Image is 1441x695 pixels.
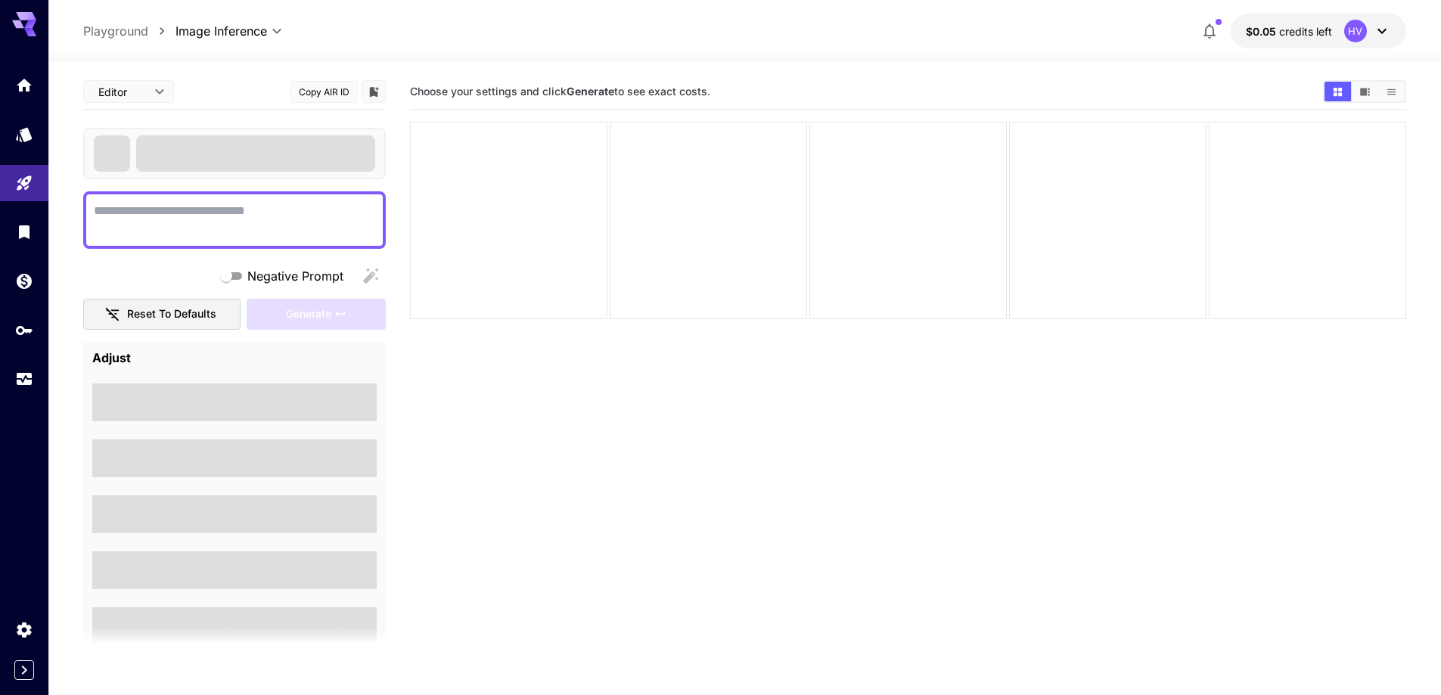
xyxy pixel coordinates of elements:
[92,351,377,366] h4: Adjust
[1323,80,1406,103] div: Show images in grid viewShow images in video viewShow images in list view
[367,82,380,101] button: Add to library
[15,174,33,193] div: Playground
[1325,82,1351,101] button: Show images in grid view
[83,22,175,40] nav: breadcrumb
[1378,82,1405,101] button: Show images in list view
[175,22,267,40] span: Image Inference
[1352,82,1378,101] button: Show images in video view
[15,76,33,95] div: Home
[1246,25,1279,38] span: $0.05
[567,85,614,98] b: Generate
[15,321,33,340] div: API Keys
[15,370,33,389] div: Usage
[1231,14,1406,48] button: $0.05HV
[290,81,358,103] button: Copy AIR ID
[15,125,33,144] div: Models
[83,299,241,330] button: Reset to defaults
[15,222,33,241] div: Library
[247,299,386,330] div: Please fill the prompt
[1246,23,1332,39] div: $0.05
[83,22,148,40] a: Playground
[15,620,33,639] div: Settings
[14,660,34,680] button: Expand sidebar
[247,267,343,285] span: Negative Prompt
[1279,25,1332,38] span: credits left
[1344,20,1367,42] div: HV
[15,271,33,290] div: Wallet
[410,85,710,98] span: Choose your settings and click to see exact costs.
[98,84,145,100] span: Editor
